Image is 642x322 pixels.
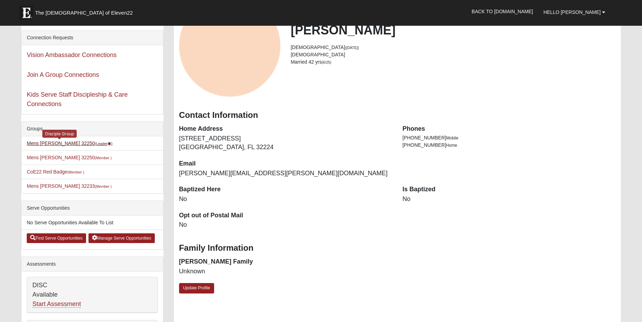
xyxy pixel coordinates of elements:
[27,233,86,243] a: Find Serve Opportunities
[19,6,33,20] img: Eleven22 logo
[403,185,616,194] dt: Is Baptized
[95,184,111,188] small: (Member )
[95,142,112,146] small: (Leader )
[27,91,128,107] a: Kids Serve Staff Discipleship & Care Connections
[42,130,77,138] div: Disciple Group
[179,124,392,134] dt: Home Address
[27,155,112,160] a: Mens [PERSON_NAME] 32250(Member )
[466,3,538,20] a: Back to [DOMAIN_NAME]
[179,134,392,152] dd: [STREET_ADDRESS] [GEOGRAPHIC_DATA], FL 32224
[27,51,117,58] a: Vision Ambassador Connections
[403,142,616,149] li: [PHONE_NUMBER]
[291,51,616,58] li: [DEMOGRAPHIC_DATA]
[88,233,155,243] a: Manage Serve Opportunities
[179,185,392,194] dt: Baptized Here
[32,300,81,308] a: Start Assessment
[179,169,392,178] dd: [PERSON_NAME][EMAIL_ADDRESS][PERSON_NAME][DOMAIN_NAME]
[543,9,601,15] span: Hello [PERSON_NAME]
[22,216,163,230] li: No Serve Opportunities Available To List
[67,170,84,174] small: (Member )
[95,156,111,160] small: (Member )
[446,136,458,140] span: Mobile
[179,283,214,293] a: Update Profile
[179,243,616,253] h3: Family Information
[16,2,155,20] a: The [DEMOGRAPHIC_DATA] of Eleven22
[291,58,616,66] li: Married 42 yrs
[27,183,112,189] a: Mens [PERSON_NAME] 32233(Member )
[35,9,133,16] span: The [DEMOGRAPHIC_DATA] of Eleven22
[179,195,392,204] dd: No
[22,257,163,272] div: Assessments
[291,23,616,38] h2: [PERSON_NAME]
[403,134,616,142] li: [PHONE_NUMBER]
[27,71,99,78] a: Join A Group Connections
[179,257,392,266] dt: [PERSON_NAME] Family
[22,201,163,216] div: Serve Opportunities
[538,3,610,21] a: Hello [PERSON_NAME]
[446,143,457,148] span: Home
[345,46,359,50] small: ([DATE])
[179,211,392,220] dt: Opt out of Postal Mail
[22,122,163,136] div: Groups
[179,267,392,276] dd: Unknown
[403,124,616,134] dt: Phones
[179,159,392,168] dt: Email
[27,140,112,146] a: Mens [PERSON_NAME] 32250(Leader)
[22,31,163,45] div: Connection Requests
[179,110,616,120] h3: Contact Information
[291,44,616,51] li: [DEMOGRAPHIC_DATA]
[179,220,392,230] dd: No
[322,60,331,64] small: (6/25)
[403,195,616,204] dd: No
[27,277,157,313] div: DISC Available
[27,169,84,175] a: CoE22 Red Badge(Member )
